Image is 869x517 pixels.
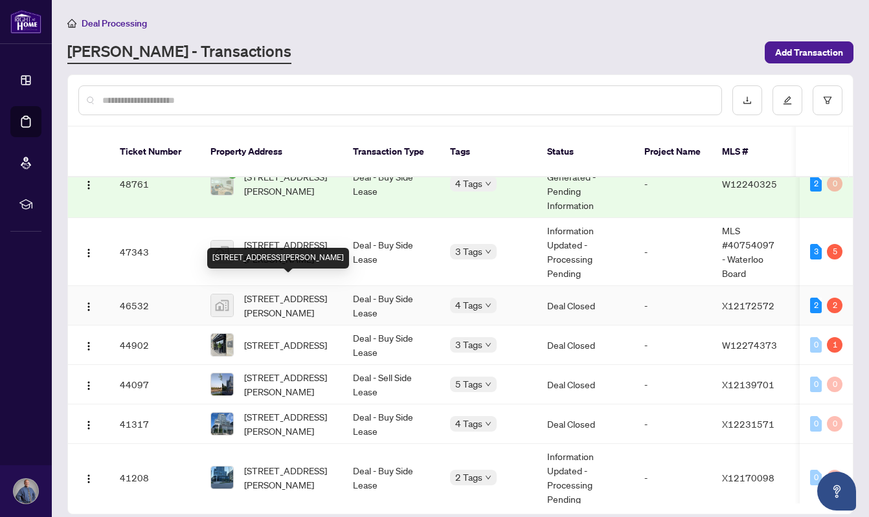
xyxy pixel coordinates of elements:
[634,404,712,444] td: -
[343,127,440,177] th: Transaction Type
[78,295,99,316] button: Logo
[810,176,822,192] div: 2
[244,410,332,438] span: [STREET_ADDRESS][PERSON_NAME]
[14,479,38,503] img: Profile Icon
[485,181,491,187] span: down
[455,244,482,259] span: 3 Tags
[211,467,233,489] img: thumbnail-img
[634,150,712,218] td: -
[823,96,832,105] span: filter
[722,339,777,351] span: W12274373
[537,444,634,512] td: Information Updated - Processing Pending
[78,335,99,355] button: Logo
[78,467,99,488] button: Logo
[244,463,332,492] span: [STREET_ADDRESS][PERSON_NAME]
[207,248,349,269] div: [STREET_ADDRESS][PERSON_NAME]
[773,85,802,115] button: edit
[455,377,482,391] span: 5 Tags
[343,325,440,365] td: Deal - Buy Side Lease
[537,150,634,218] td: Trade Number Generated - Pending Information
[343,444,440,512] td: Deal - Buy Side Lease
[827,337,842,353] div: 1
[743,96,752,105] span: download
[211,373,233,395] img: thumbnail-img
[810,244,822,259] div: 3
[455,470,482,485] span: 2 Tags
[211,241,233,263] img: thumbnail-img
[722,418,774,430] span: X12231571
[485,421,491,427] span: down
[84,341,94,351] img: Logo
[67,19,76,28] span: home
[211,413,233,435] img: thumbnail-img
[244,237,332,266] span: [STREET_ADDRESS][PERSON_NAME]
[485,302,491,309] span: down
[827,377,842,392] div: 0
[537,286,634,325] td: Deal Closed
[485,248,491,255] span: down
[78,374,99,395] button: Logo
[109,404,200,444] td: 41317
[109,218,200,286] td: 47343
[827,176,842,192] div: 0
[82,17,147,29] span: Deal Processing
[211,173,233,195] img: thumbnail-img
[537,404,634,444] td: Deal Closed
[84,420,94,430] img: Logo
[827,416,842,432] div: 0
[67,41,291,64] a: [PERSON_NAME] - Transactions
[455,337,482,352] span: 3 Tags
[343,404,440,444] td: Deal - Buy Side Lease
[722,379,774,390] span: X12139701
[810,377,822,392] div: 0
[84,248,94,258] img: Logo
[78,173,99,194] button: Logo
[634,444,712,512] td: -
[109,325,200,365] td: 44902
[634,365,712,404] td: -
[244,338,327,352] span: [STREET_ADDRESS]
[775,42,843,63] span: Add Transaction
[722,300,774,311] span: X12172572
[244,291,332,320] span: [STREET_ADDRESS][PERSON_NAME]
[84,180,94,190] img: Logo
[765,41,853,63] button: Add Transaction
[537,127,634,177] th: Status
[109,150,200,218] td: 48761
[455,176,482,191] span: 4 Tags
[211,334,233,356] img: thumbnail-img
[343,365,440,404] td: Deal - Sell Side Lease
[343,150,440,218] td: Deal - Buy Side Lease
[440,127,537,177] th: Tags
[84,380,94,391] img: Logo
[485,381,491,388] span: down
[810,416,822,432] div: 0
[722,472,774,483] span: X12170098
[634,218,712,286] td: -
[810,337,822,353] div: 0
[732,85,762,115] button: download
[827,470,842,485] div: 0
[485,474,491,481] span: down
[10,10,41,34] img: logo
[813,85,842,115] button: filter
[634,127,712,177] th: Project Name
[827,244,842,259] div: 5
[244,170,332,198] span: [STREET_ADDRESS][PERSON_NAME]
[810,298,822,313] div: 2
[537,365,634,404] td: Deal Closed
[211,294,233,316] img: thumbnail-img
[343,218,440,286] td: Deal - Buy Side Lease
[78,241,99,262] button: Logo
[722,178,777,190] span: W12240325
[722,225,774,279] span: MLS #40754097 - Waterloo Board
[455,298,482,313] span: 4 Tags
[109,127,200,177] th: Ticket Number
[817,472,856,511] button: Open asap
[537,325,634,365] td: Deal Closed
[244,370,332,399] span: [STREET_ADDRESS][PERSON_NAME]
[827,298,842,313] div: 2
[109,365,200,404] td: 44097
[109,444,200,512] td: 41208
[78,413,99,434] button: Logo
